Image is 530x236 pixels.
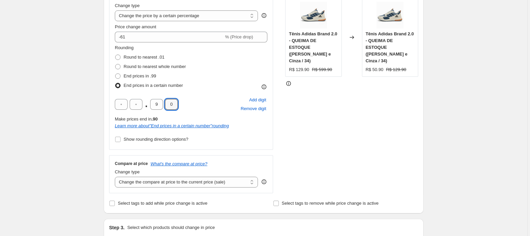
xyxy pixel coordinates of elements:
div: R$ 50.90 [366,66,384,73]
span: % (Price drop) [225,34,253,39]
b: .90 [152,116,158,122]
span: End prices in a certain number [124,83,183,88]
a: Learn more about"End prices in a certain number"rounding [115,123,229,128]
h2: Step 3. [109,224,125,231]
h3: Compare at price [115,161,148,166]
span: Tênis Adidas Brand 2.0 - QUEIMA DE ESTOQUE ([PERSON_NAME] e Cinza / 34) [289,31,337,63]
button: What's the compare at price? [151,161,207,166]
input: ﹡ [115,99,128,110]
button: Remove placeholder [240,104,267,113]
img: 3_700x_8cc6e3b3-3dbd-48d2-ab55-a313c020dac2_80x.webp [376,2,403,29]
input: -15 [115,32,224,42]
span: Change type [115,3,140,8]
p: Select which products should change in price [127,224,215,231]
span: Change type [115,169,140,174]
span: Show rounding direction options? [124,137,188,142]
button: Add placeholder [248,96,267,104]
span: Tênis Adidas Brand 2.0 - QUEIMA DE ESTOQUE ([PERSON_NAME] e Cinza / 34) [366,31,414,63]
span: Make prices end in [115,116,158,122]
strike: R$ 599.90 [312,66,332,73]
span: Add digit [249,97,266,103]
strike: R$ 129.90 [386,66,406,73]
span: Select tags to add while price change is active [118,201,207,206]
div: help [261,12,267,19]
input: ﹡ [165,99,178,110]
span: Round to nearest whole number [124,64,186,69]
div: R$ 129.90 [289,66,309,73]
span: Round to nearest .01 [124,55,164,60]
span: . [144,99,148,110]
span: Select tags to remove while price change is active [282,201,379,206]
input: ﹡ [150,99,163,110]
img: 3_700x_8cc6e3b3-3dbd-48d2-ab55-a313c020dac2_80x.webp [300,2,327,29]
span: Rounding [115,45,134,50]
i: Learn more about " End prices in a certain number " rounding [115,123,229,128]
span: End prices in .99 [124,73,156,78]
span: Price change amount [115,24,156,29]
div: help [261,178,267,185]
span: Remove digit [241,105,266,112]
input: ﹡ [130,99,142,110]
